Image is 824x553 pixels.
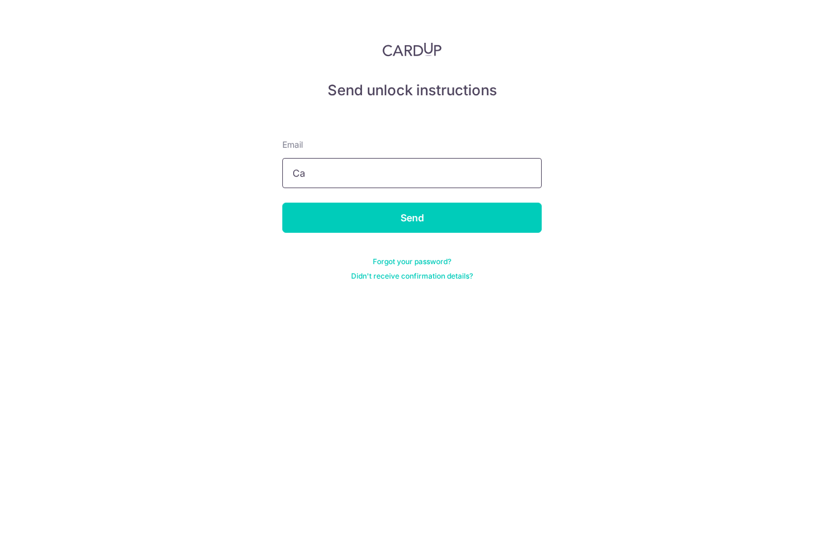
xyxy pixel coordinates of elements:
[282,81,542,100] h5: Send unlock instructions
[282,158,542,188] input: Enter your Email
[373,257,451,267] a: Forgot your password?
[351,271,473,281] a: Didn't receive confirmation details?
[382,42,442,57] img: CardUp Logo
[282,139,303,150] span: translation missing: en.devise.label.Email
[282,203,542,233] input: Send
